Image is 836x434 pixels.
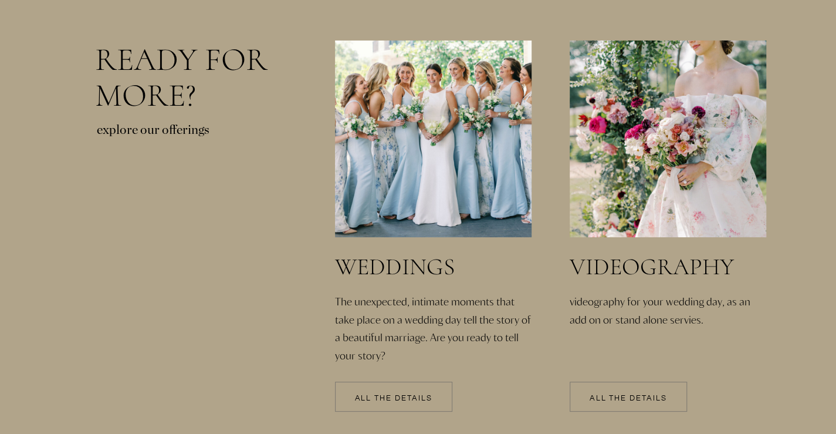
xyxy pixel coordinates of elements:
[335,255,541,280] a: weddings
[335,395,452,403] a: All the details
[570,292,769,374] a: videography for your wedding day, as an add on or stand alone servies.
[335,292,534,344] a: The unexpected, intimate moments that take place on a wedding day tell the story of a beautiful m...
[95,42,312,96] h2: Ready for more?
[570,255,766,280] a: videography
[570,395,687,403] a: All the details
[97,120,227,149] p: explore our offerings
